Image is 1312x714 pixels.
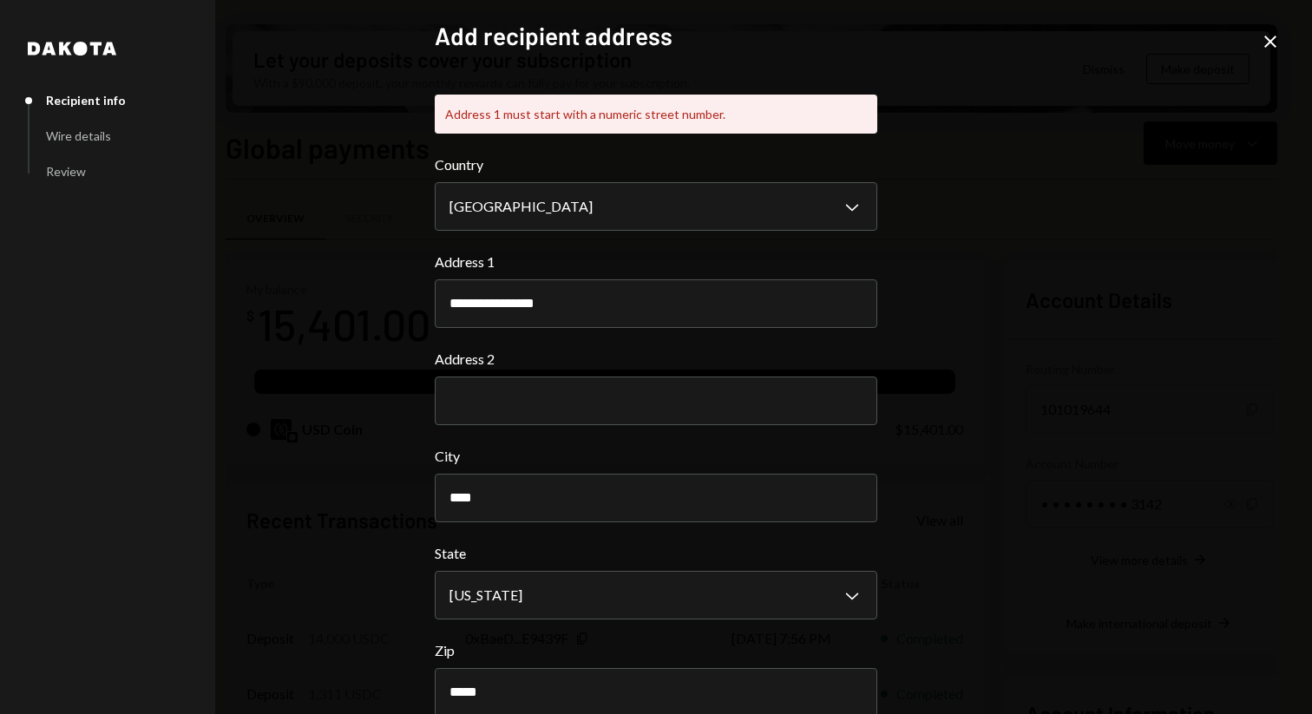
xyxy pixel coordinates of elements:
[435,543,877,564] label: State
[435,154,877,175] label: Country
[435,571,877,619] button: State
[435,640,877,661] label: Zip
[435,19,877,53] h2: Add recipient address
[46,93,126,108] div: Recipient info
[435,252,877,272] label: Address 1
[435,182,877,231] button: Country
[435,446,877,467] label: City
[46,128,111,143] div: Wire details
[46,164,86,179] div: Review
[435,95,877,134] div: Address 1 must start with a numeric street number.
[435,349,877,370] label: Address 2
